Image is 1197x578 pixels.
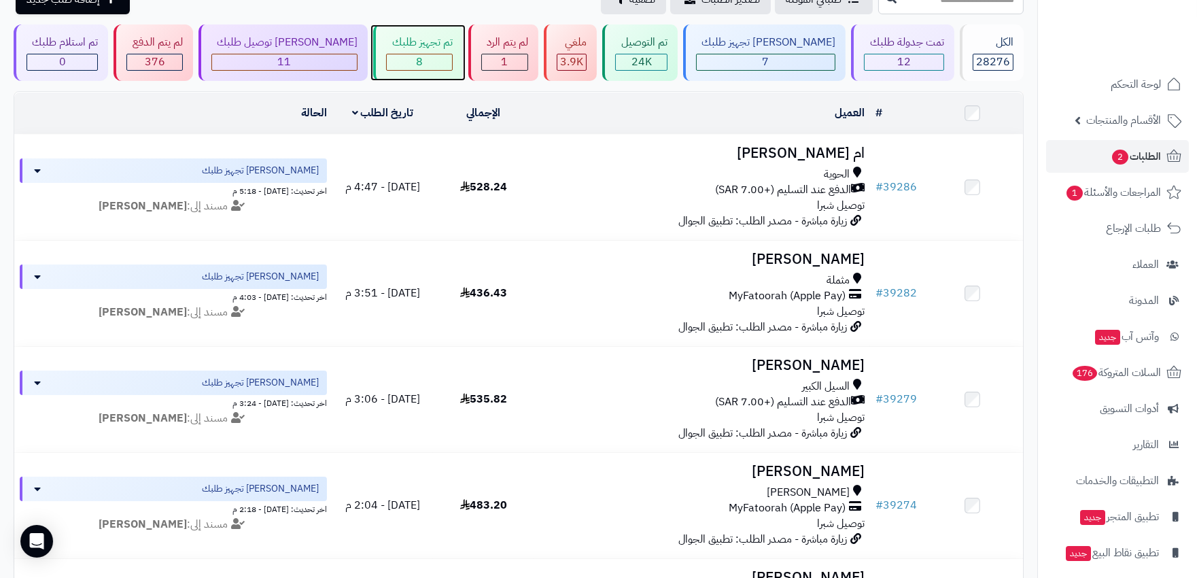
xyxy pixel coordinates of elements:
span: زيارة مباشرة - مصدر الطلب: تطبيق الجوال [678,319,847,335]
a: تم تجهيز طلبك 8 [370,24,465,81]
span: [PERSON_NAME] تجهيز طلبك [202,164,319,177]
div: [PERSON_NAME] تجهيز طلبك [696,35,835,50]
a: تطبيق نقاط البيعجديد [1046,537,1189,569]
span: أدوات التسويق [1100,399,1159,418]
h3: [PERSON_NAME] [539,464,864,479]
span: لوحة التحكم [1111,75,1161,94]
div: Open Intercom Messenger [20,525,53,558]
div: مسند إلى: [10,305,337,320]
a: التقارير [1046,428,1189,461]
span: 436.43 [460,285,507,301]
span: 2 [1112,150,1128,165]
span: توصيل شبرا [817,409,865,426]
span: مثملة [827,273,850,288]
div: 11 [212,54,357,70]
span: المدونة [1129,291,1159,310]
span: جديد [1066,546,1091,561]
a: [PERSON_NAME] تجهيز طلبك 7 [680,24,848,81]
span: 176 [1073,366,1097,381]
span: طلبات الإرجاع [1106,219,1161,238]
span: [PERSON_NAME] تجهيز طلبك [202,376,319,390]
a: تمت جدولة طلبك 12 [848,24,956,81]
span: 535.82 [460,391,507,407]
div: مسند إلى: [10,199,337,214]
strong: [PERSON_NAME] [99,516,187,532]
span: السلات المتروكة [1071,363,1161,382]
a: #39274 [875,497,917,513]
div: لم يتم الدفع [126,35,182,50]
div: 3870 [557,54,586,70]
a: تم التوصيل 24K [600,24,680,81]
span: 0 [59,54,66,70]
a: [PERSON_NAME] توصيل طلبك 11 [196,24,370,81]
span: توصيل شبرا [817,197,865,214]
a: الكل28276 [957,24,1026,81]
span: [DATE] - 2:04 م [345,497,420,513]
span: 1 [501,54,508,70]
a: التطبيقات والخدمات [1046,464,1189,497]
span: # [875,179,883,195]
span: 3.9K [560,54,583,70]
a: المدونة [1046,284,1189,317]
span: 8 [416,54,423,70]
span: جديد [1095,330,1120,345]
div: ملغي [557,35,587,50]
span: زيارة مباشرة - مصدر الطلب: تطبيق الجوال [678,425,847,441]
div: لم يتم الرد [481,35,528,50]
div: [PERSON_NAME] توصيل طلبك [211,35,358,50]
span: جديد [1080,510,1105,525]
span: المراجعات والأسئلة [1065,183,1161,202]
span: MyFatoorah (Apple Pay) [729,500,846,516]
span: [DATE] - 3:51 م [345,285,420,301]
div: تم استلام طلبك [27,35,98,50]
a: لوحة التحكم [1046,68,1189,101]
span: [PERSON_NAME] تجهيز طلبك [202,270,319,284]
strong: [PERSON_NAME] [99,410,187,426]
span: 1 [1066,186,1083,201]
a: تطبيق المتجرجديد [1046,500,1189,533]
a: تاريخ الطلب [352,105,414,121]
a: وآتس آبجديد [1046,320,1189,353]
span: الحوية [824,167,850,182]
span: التقارير [1133,435,1159,454]
span: 7 [762,54,769,70]
strong: [PERSON_NAME] [99,304,187,320]
a: ملغي 3.9K [541,24,600,81]
span: العملاء [1132,255,1159,274]
h3: ام [PERSON_NAME] [539,146,864,161]
a: # [875,105,882,121]
div: 0 [27,54,97,70]
span: الطلبات [1111,147,1161,166]
div: تم التوصيل [615,35,667,50]
a: تم استلام طلبك 0 [11,24,111,81]
span: 11 [277,54,291,70]
div: 7 [697,54,835,70]
div: اخر تحديث: [DATE] - 2:18 م [20,501,327,515]
span: زيارة مباشرة - مصدر الطلب: تطبيق الجوال [678,531,847,547]
div: اخر تحديث: [DATE] - 4:03 م [20,289,327,303]
span: 12 [897,54,911,70]
a: الطلبات2 [1046,140,1189,173]
span: السيل الكبير [802,379,850,394]
div: اخر تحديث: [DATE] - 5:18 م [20,183,327,197]
strong: [PERSON_NAME] [99,198,187,214]
span: # [875,391,883,407]
div: اخر تحديث: [DATE] - 3:24 م [20,395,327,409]
span: [DATE] - 4:47 م [345,179,420,195]
span: الأقسام والمنتجات [1086,111,1161,130]
a: العميل [835,105,865,121]
span: الدفع عند التسليم (+7.00 SAR) [715,182,851,198]
div: تم تجهيز طلبك [386,35,452,50]
a: #39279 [875,391,917,407]
span: وآتس آب [1094,327,1159,346]
span: [PERSON_NAME] تجهيز طلبك [202,482,319,496]
span: توصيل شبرا [817,515,865,532]
a: الإجمالي [466,105,500,121]
a: #39286 [875,179,917,195]
span: [PERSON_NAME] [767,485,850,500]
img: logo-2.png [1105,34,1184,63]
span: تطبيق المتجر [1079,507,1159,526]
div: 23991 [616,54,666,70]
div: 12 [865,54,943,70]
div: 376 [127,54,181,70]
